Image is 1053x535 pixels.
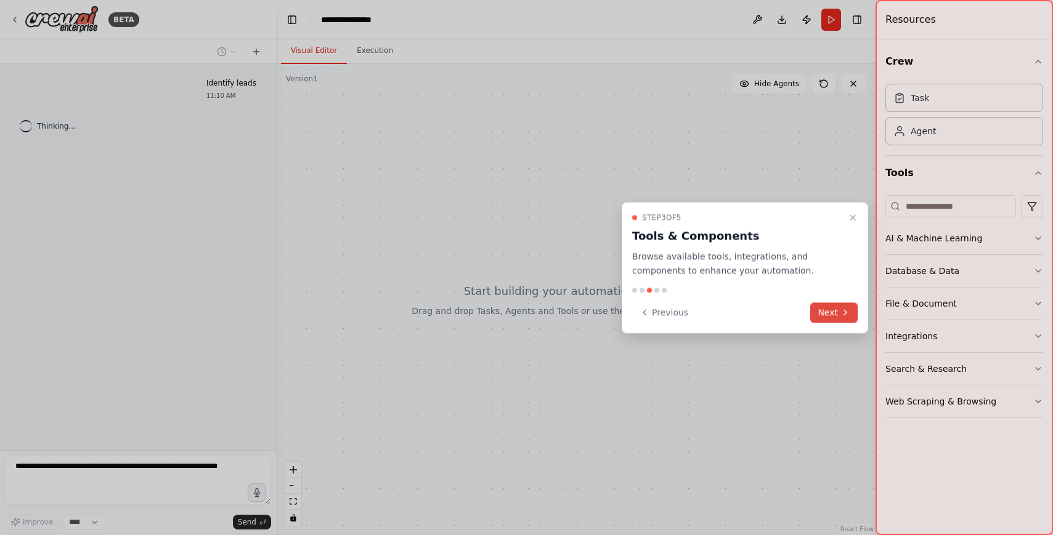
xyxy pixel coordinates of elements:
button: Next [810,302,858,323]
p: Browse available tools, integrations, and components to enhance your automation. [632,250,843,278]
span: Step 3 of 5 [642,213,681,223]
button: Previous [632,302,696,323]
h3: Tools & Components [632,228,843,245]
button: Hide left sidebar [283,11,301,28]
button: Close walkthrough [845,211,860,225]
